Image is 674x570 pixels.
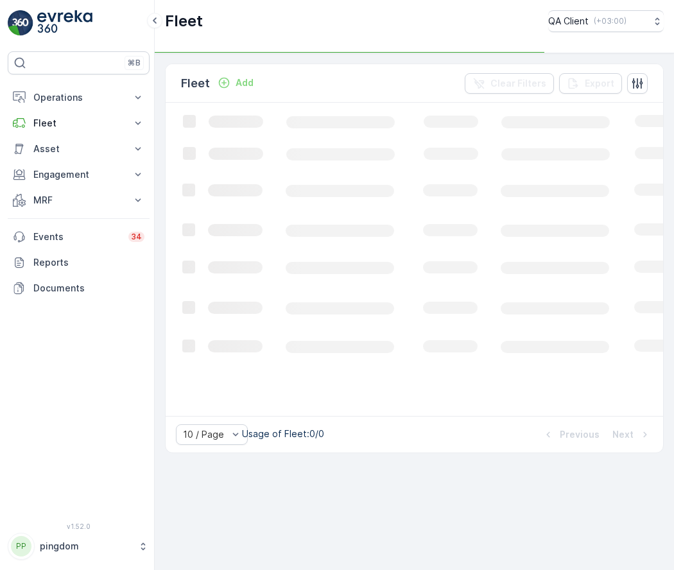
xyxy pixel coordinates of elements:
[8,533,150,560] button: PPpingdom
[33,194,124,207] p: MRF
[33,117,124,130] p: Fleet
[559,73,622,94] button: Export
[548,15,589,28] p: QA Client
[8,85,150,110] button: Operations
[33,168,124,181] p: Engagement
[181,74,210,92] p: Fleet
[242,427,324,440] p: Usage of Fleet : 0/0
[548,10,664,32] button: QA Client(+03:00)
[37,10,92,36] img: logo_light-DOdMpM7g.png
[11,536,31,557] div: PP
[33,230,121,243] p: Events
[594,16,626,26] p: ( +03:00 )
[540,427,601,442] button: Previous
[8,110,150,136] button: Fleet
[128,58,141,68] p: ⌘B
[8,250,150,275] a: Reports
[33,256,144,269] p: Reports
[33,282,144,295] p: Documents
[611,427,653,442] button: Next
[8,224,150,250] a: Events34
[236,76,254,89] p: Add
[8,187,150,213] button: MRF
[8,522,150,530] span: v 1.52.0
[612,428,634,441] p: Next
[165,11,203,31] p: Fleet
[212,75,259,91] button: Add
[8,275,150,301] a: Documents
[490,77,546,90] p: Clear Filters
[33,91,124,104] p: Operations
[465,73,554,94] button: Clear Filters
[40,540,132,553] p: pingdom
[8,10,33,36] img: logo
[131,232,142,242] p: 34
[8,162,150,187] button: Engagement
[560,428,600,441] p: Previous
[33,142,124,155] p: Asset
[8,136,150,162] button: Asset
[585,77,614,90] p: Export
